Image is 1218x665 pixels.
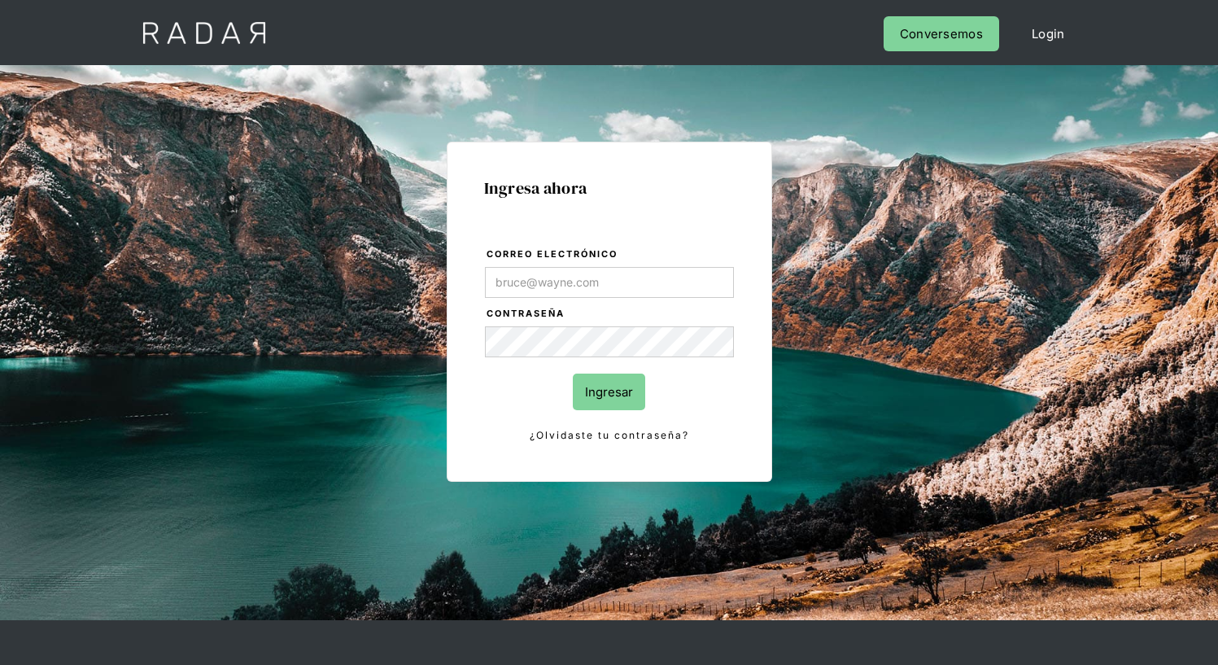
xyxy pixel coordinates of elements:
[485,427,734,444] a: ¿Olvidaste tu contraseña?
[484,246,735,444] form: Login Form
[487,306,734,322] label: Contraseña
[487,247,734,263] label: Correo electrónico
[484,179,735,197] h1: Ingresa ahora
[485,267,734,298] input: bruce@wayne.com
[884,16,999,51] a: Conversemos
[1015,16,1081,51] a: Login
[573,374,645,410] input: Ingresar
